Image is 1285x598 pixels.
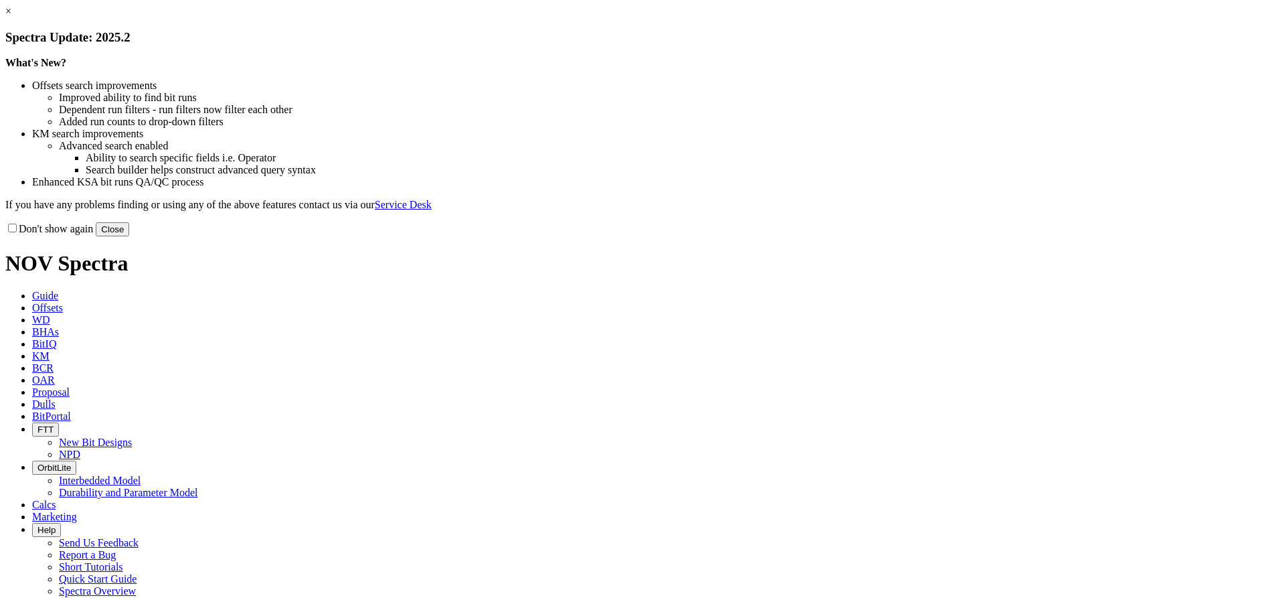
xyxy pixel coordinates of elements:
[59,487,198,498] a: Durability and Parameter Model
[5,57,66,68] strong: What's New?
[59,140,1280,152] li: Advanced search enabled
[59,549,116,560] a: Report a Bug
[32,410,71,422] span: BitPortal
[32,80,1280,92] li: Offsets search improvements
[32,499,56,510] span: Calcs
[32,362,54,374] span: BCR
[59,573,137,585] a: Quick Start Guide
[32,386,70,398] span: Proposal
[5,223,93,234] label: Don't show again
[5,30,1280,45] h3: Spectra Update: 2025.2
[5,251,1280,276] h1: NOV Spectra
[5,199,1280,211] p: If you have any problems finding or using any of the above features contact us via our
[59,585,136,597] a: Spectra Overview
[59,475,141,486] a: Interbedded Model
[86,164,1280,176] li: Search builder helps construct advanced query syntax
[37,425,54,435] span: FTT
[32,128,1280,140] li: KM search improvements
[96,222,129,236] button: Close
[59,437,132,448] a: New Bit Designs
[32,350,50,362] span: KM
[59,449,80,460] a: NPD
[59,561,123,573] a: Short Tutorials
[32,374,55,386] span: OAR
[59,537,139,548] a: Send Us Feedback
[32,176,1280,188] li: Enhanced KSA bit runs QA/QC process
[59,92,1280,104] li: Improved ability to find bit runs
[32,338,56,350] span: BitIQ
[59,116,1280,128] li: Added run counts to drop-down filters
[32,398,56,410] span: Dulls
[37,463,71,473] span: OrbitLite
[32,302,63,313] span: Offsets
[32,290,58,301] span: Guide
[5,5,11,17] a: ×
[375,199,432,210] a: Service Desk
[37,525,56,535] span: Help
[59,104,1280,116] li: Dependent run filters - run filters now filter each other
[32,314,50,325] span: WD
[32,326,59,338] span: BHAs
[32,511,77,522] span: Marketing
[86,152,1280,164] li: Ability to search specific fields i.e. Operator
[8,224,17,232] input: Don't show again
